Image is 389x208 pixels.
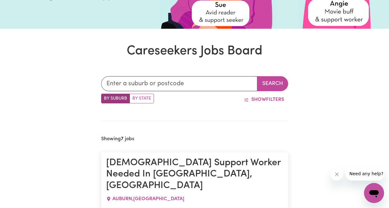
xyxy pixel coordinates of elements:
label: Search by suburb/post code [101,94,130,103]
label: Search by state [130,94,154,103]
input: Enter a suburb or postcode [101,76,257,91]
iframe: Message from company [346,167,384,181]
h1: [DEMOGRAPHIC_DATA] Support Worker Needed In [GEOGRAPHIC_DATA], [GEOGRAPHIC_DATA] [106,157,283,191]
span: Show [251,97,266,102]
iframe: Button to launch messaging window [364,183,384,203]
button: Search [257,76,288,91]
h2: Showing jobs [101,136,134,142]
b: 7 [121,136,124,141]
button: ShowFilters [240,94,288,106]
iframe: Close message [331,168,343,181]
span: AUBURN , [GEOGRAPHIC_DATA] [112,196,184,201]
